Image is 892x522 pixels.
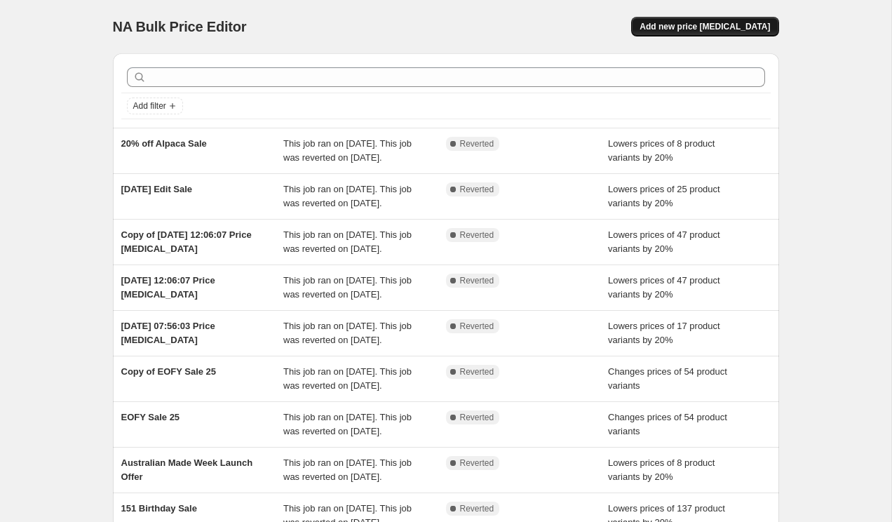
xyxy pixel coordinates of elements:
span: Lowers prices of 8 product variants by 20% [608,457,715,482]
span: Add new price [MEDICAL_DATA] [640,21,770,32]
span: This job ran on [DATE]. This job was reverted on [DATE]. [283,229,412,254]
span: Reverted [460,138,494,149]
span: Reverted [460,229,494,241]
span: Lowers prices of 8 product variants by 20% [608,138,715,163]
span: [DATE] 07:56:03 Price [MEDICAL_DATA] [121,321,215,345]
button: Add new price [MEDICAL_DATA] [631,17,778,36]
span: Australian Made Week Launch Offer [121,457,253,482]
span: Lowers prices of 25 product variants by 20% [608,184,720,208]
span: This job ran on [DATE]. This job was reverted on [DATE]. [283,184,412,208]
span: This job ran on [DATE]. This job was reverted on [DATE]. [283,412,412,436]
span: Changes prices of 54 product variants [608,412,727,436]
span: Copy of EOFY Sale 25 [121,366,217,377]
span: Lowers prices of 17 product variants by 20% [608,321,720,345]
span: EOFY Sale 25 [121,412,180,422]
span: 151 Birthday Sale [121,503,197,514]
span: This job ran on [DATE]. This job was reverted on [DATE]. [283,321,412,345]
span: This job ran on [DATE]. This job was reverted on [DATE]. [283,366,412,391]
span: Lowers prices of 47 product variants by 20% [608,275,720,300]
span: Reverted [460,275,494,286]
span: Reverted [460,184,494,195]
span: This job ran on [DATE]. This job was reverted on [DATE]. [283,275,412,300]
span: Changes prices of 54 product variants [608,366,727,391]
button: Add filter [127,98,183,114]
span: 20% off Alpaca Sale [121,138,207,149]
span: Add filter [133,100,166,112]
span: This job ran on [DATE]. This job was reverted on [DATE]. [283,138,412,163]
span: Copy of [DATE] 12:06:07 Price [MEDICAL_DATA] [121,229,252,254]
span: NA Bulk Price Editor [113,19,247,34]
span: Reverted [460,503,494,514]
span: [DATE] Edit Sale [121,184,193,194]
span: Reverted [460,321,494,332]
span: Reverted [460,457,494,469]
span: Reverted [460,412,494,423]
span: [DATE] 12:06:07 Price [MEDICAL_DATA] [121,275,215,300]
span: This job ran on [DATE]. This job was reverted on [DATE]. [283,457,412,482]
span: Lowers prices of 47 product variants by 20% [608,229,720,254]
span: Reverted [460,366,494,377]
